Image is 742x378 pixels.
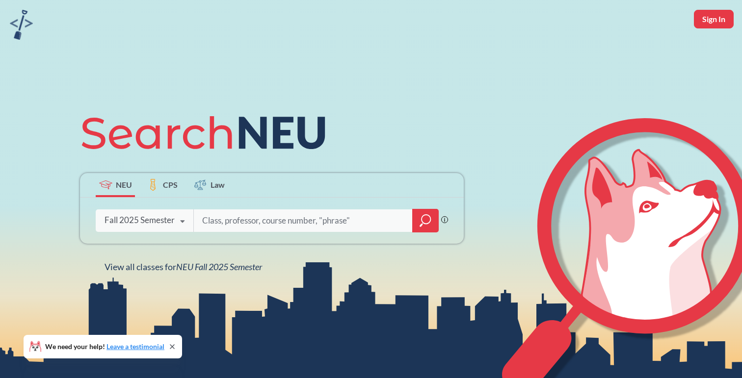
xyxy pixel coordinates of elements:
div: magnifying glass [412,209,439,232]
img: sandbox logo [10,10,33,40]
button: Sign In [694,10,734,28]
a: sandbox logo [10,10,33,43]
span: CPS [163,179,178,190]
input: Class, professor, course number, "phrase" [201,210,405,231]
a: Leave a testimonial [106,342,164,351]
span: NEU Fall 2025 Semester [176,261,262,272]
span: NEU [116,179,132,190]
span: We need your help! [45,343,164,350]
span: Law [211,179,225,190]
span: View all classes for [105,261,262,272]
div: Fall 2025 Semester [105,215,175,226]
svg: magnifying glass [420,214,431,227]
